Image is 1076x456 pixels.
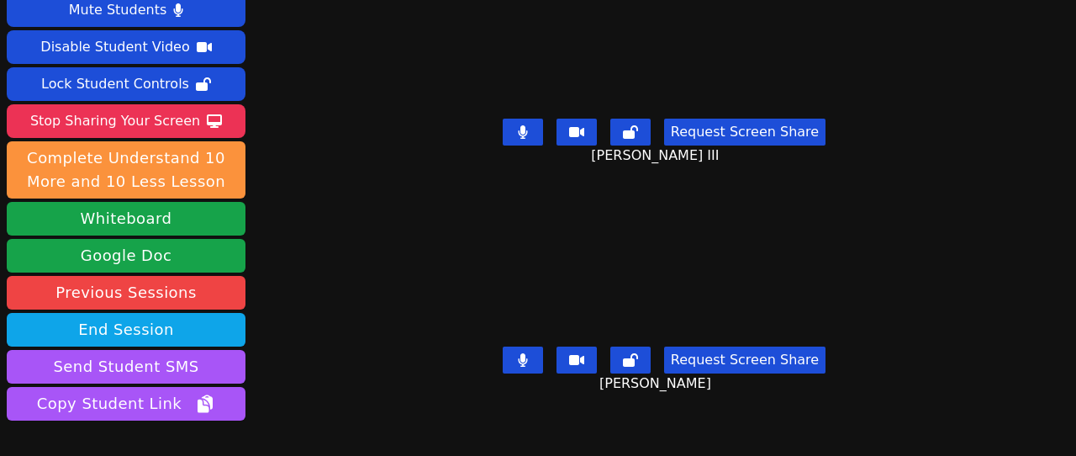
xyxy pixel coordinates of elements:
[37,392,215,416] span: Copy Student Link
[7,202,245,236] button: Whiteboard
[7,141,245,199] button: Complete Understand 10 More and 10 Less Lesson
[41,71,189,98] div: Lock Student Controls
[40,34,189,61] div: Disable Student Video
[7,67,245,101] button: Lock Student Controls
[664,347,825,374] button: Request Screen Share
[30,108,200,135] div: Stop Sharing Your Screen
[7,313,245,347] button: End Session
[7,276,245,310] a: Previous Sessions
[7,30,245,64] button: Disable Student Video
[591,146,723,166] span: [PERSON_NAME] III
[599,374,715,394] span: [PERSON_NAME]
[7,239,245,273] a: Google Doc
[7,387,245,421] button: Copy Student Link
[7,104,245,138] button: Stop Sharing Your Screen
[664,119,825,146] button: Request Screen Share
[7,350,245,384] button: Send Student SMS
